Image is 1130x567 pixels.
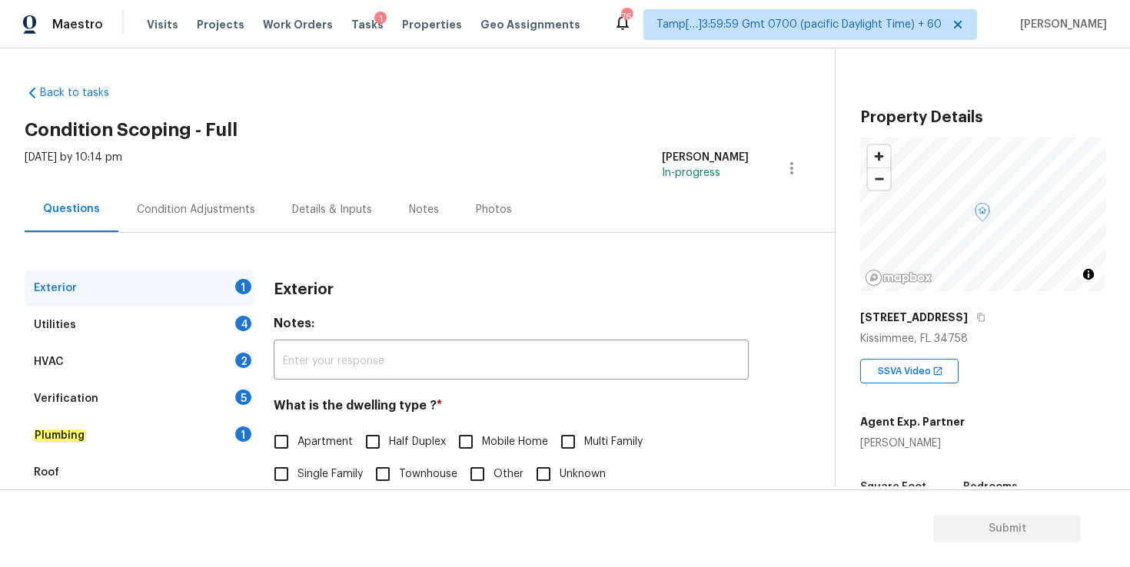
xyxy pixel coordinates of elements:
span: In-progress [662,167,720,178]
div: SSVA Video [860,359,959,383]
div: 4 [235,316,251,331]
div: HVAC [34,354,64,370]
div: 1 [235,426,251,442]
div: [DATE] by 10:14 pm [25,150,122,187]
div: Exterior [34,280,77,296]
span: Toggle attribution [1084,266,1093,283]
span: Unknown [560,466,606,482]
h5: Agent Exp. Partner [860,414,965,429]
span: Tasks [351,19,384,30]
h4: Notes: [274,316,749,337]
span: Half Duplex [389,434,446,450]
h5: [STREET_ADDRESS] [860,310,968,325]
div: [PERSON_NAME] [860,436,965,451]
span: Mobile Home [482,434,548,450]
span: Visits [147,17,178,32]
em: Plumbing [34,429,85,442]
span: Single Family [297,466,363,482]
div: Details & Inputs [292,202,372,217]
div: Utilities [34,317,76,333]
h4: What is the dwelling type ? [274,398,749,419]
span: Apartment [297,434,353,450]
div: 763 [621,9,632,25]
div: Questions [43,201,100,217]
img: Open In New Icon [932,366,943,376]
h3: Exterior [274,282,334,297]
div: Verification [34,391,98,406]
h2: Condition Scoping - Full [25,122,835,138]
span: Geo Assignments [480,17,580,32]
span: Work Orders [263,17,333,32]
span: Other [494,466,523,482]
button: Zoom in [868,145,890,167]
div: Notes [409,202,439,217]
span: [PERSON_NAME] [1014,17,1107,32]
div: Map marker [975,203,990,227]
div: Roof [34,465,59,480]
span: Maestro [52,17,103,32]
a: Back to tasks [25,85,172,101]
h5: Bedrooms [963,482,1018,492]
h5: Square Foot [860,482,926,492]
span: Properties [402,17,462,32]
span: Tamp[…]3:59:59 Gmt 0700 (pacific Daylight Time) + 60 [656,17,942,32]
span: Townhouse [399,466,457,482]
div: 5 [235,390,251,405]
div: [PERSON_NAME] [662,150,749,165]
span: SSVA Video [878,363,937,379]
div: Photos [476,202,512,217]
span: Multi Family [584,434,643,450]
input: Enter your response [274,343,749,380]
a: Mapbox homepage [865,269,932,287]
div: Condition Adjustments [137,202,255,217]
button: Zoom out [868,167,890,190]
h3: Property Details [860,110,1105,125]
button: Toggle attribution [1079,265,1098,283]
div: 1 [235,279,251,294]
div: 1 [374,12,387,27]
div: Kissimmee, FL 34758 [860,331,1105,346]
canvas: Map [860,138,1105,291]
button: Copy Address [974,310,988,324]
div: 2 [235,353,251,368]
span: Projects [197,17,244,32]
